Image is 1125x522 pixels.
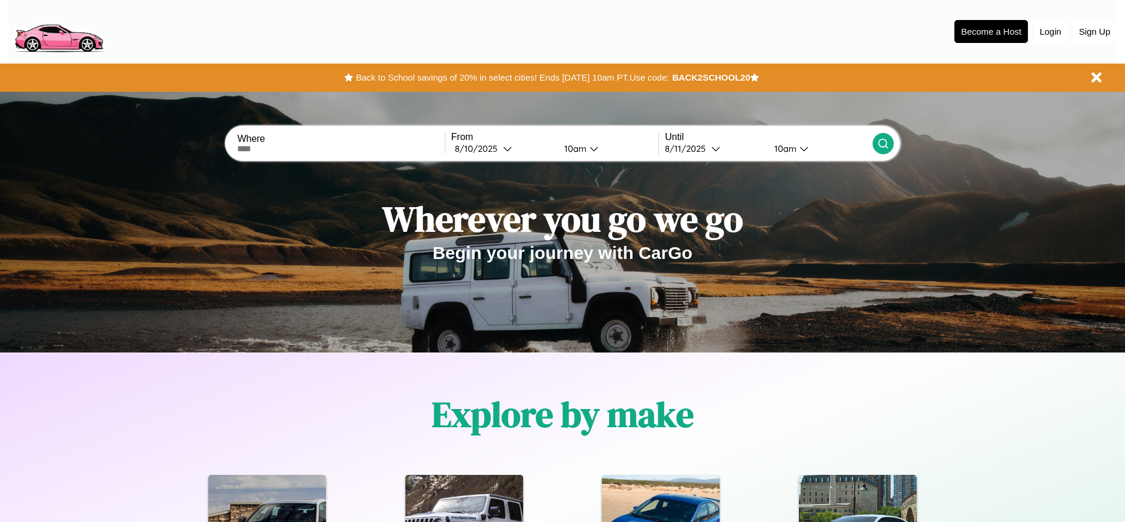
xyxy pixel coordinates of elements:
button: 8/10/2025 [451,142,555,155]
button: Become a Host [954,20,1028,43]
label: Where [237,134,444,144]
label: Until [665,132,872,142]
button: 10am [765,142,872,155]
button: Sign Up [1073,21,1116,42]
h1: Explore by make [432,390,694,438]
b: BACK2SCHOOL20 [672,72,750,82]
button: Back to School savings of 20% in select cities! Ends [DATE] 10am PT.Use code: [353,69,672,86]
div: 10am [768,143,800,154]
div: 10am [558,143,590,154]
label: From [451,132,658,142]
div: 8 / 11 / 2025 [665,143,711,154]
img: logo [9,6,108,55]
button: Login [1034,21,1067,42]
button: 10am [555,142,658,155]
div: 8 / 10 / 2025 [455,143,503,154]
